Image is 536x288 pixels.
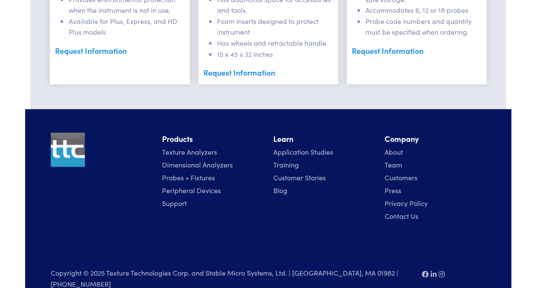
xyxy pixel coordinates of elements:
[385,132,486,145] li: Company
[69,16,185,38] li: Available for Plus, Express, and HD Plus models
[162,147,217,156] a: Texture Analyzers
[385,147,403,156] a: About
[273,147,333,156] a: Application Studies
[162,185,221,194] a: Peripheral Devices
[273,132,374,145] li: Learn
[162,172,215,182] a: Probes + Fixtures
[203,66,333,79] a: Request Information
[385,159,402,169] a: Team
[385,185,401,194] a: Press
[51,279,111,288] a: [PHONE_NUMBER]
[217,49,333,60] li: 15 x 45 x 32 inches
[55,44,185,57] a: Request Information
[385,172,417,182] a: Customers
[365,16,481,38] li: Probe code numbers and quantity must be specified when ordering.
[217,16,333,38] li: Foam inserts designed to protect instrument
[162,198,187,207] a: Support
[162,132,263,145] li: Products
[217,38,333,49] li: Has wheels and retractable handle
[352,44,481,57] a: Request Information
[162,159,233,169] a: Dimensional Analyzers
[273,172,326,182] a: Customer Stories
[385,211,418,220] a: Contact Us
[385,198,428,207] a: Privacy Policy
[51,132,85,167] img: ttc_logo_1x1_v1.0.png
[365,5,481,16] li: Accommodates 6, 12 or 18 probes
[273,159,299,169] a: Training
[273,185,287,194] a: Blog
